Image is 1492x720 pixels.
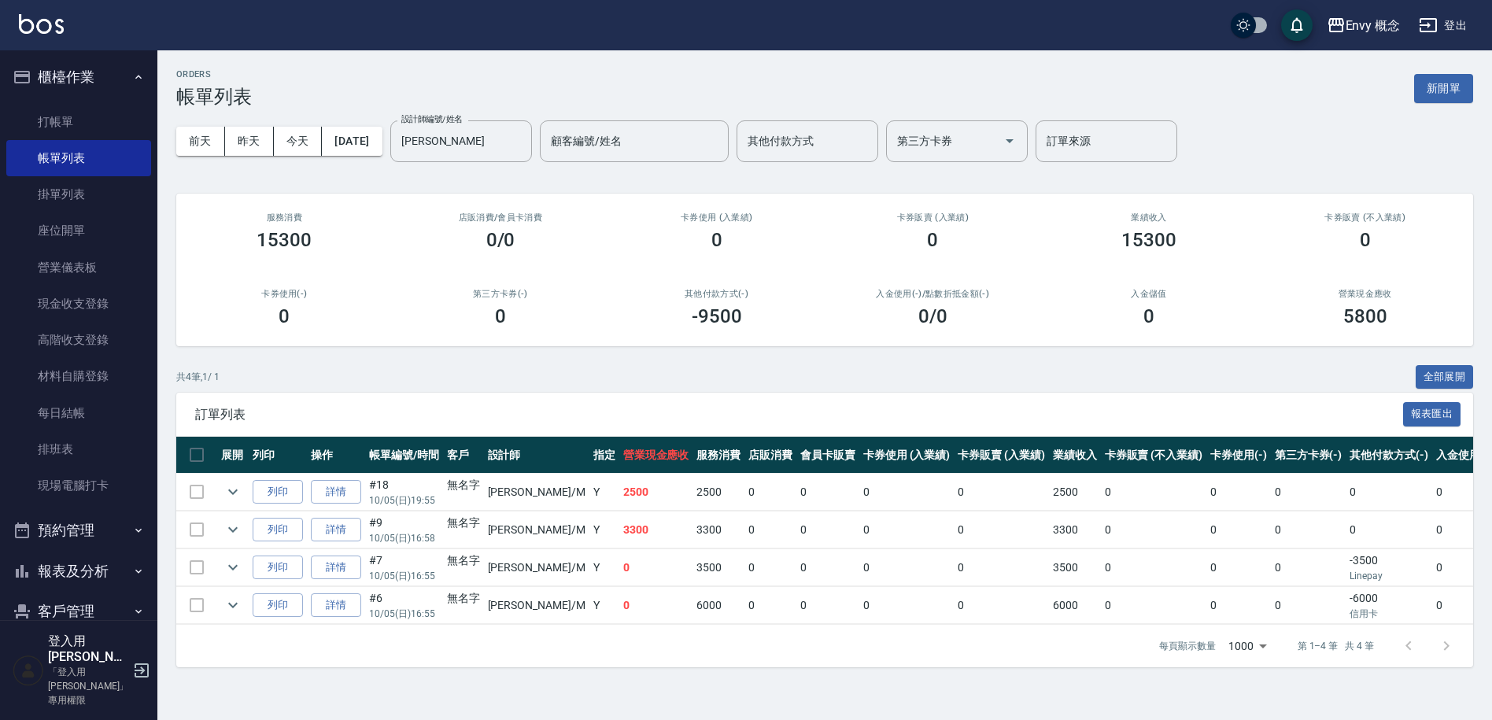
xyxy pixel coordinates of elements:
td: 0 [1346,511,1432,548]
h2: 卡券販賣 (不入業績) [1276,212,1454,223]
td: 0 [1206,587,1271,624]
th: 設計師 [484,437,589,474]
h2: ORDERS [176,69,252,79]
h2: 其他付款方式(-) [627,289,806,299]
div: 無名字 [447,590,480,607]
p: 信用卡 [1350,607,1428,621]
td: 0 [859,511,955,548]
td: 0 [796,511,859,548]
h3: 0 [711,229,722,251]
td: 2500 [692,474,744,511]
button: 列印 [253,480,303,504]
a: 新開單 [1414,80,1473,95]
th: 列印 [249,437,307,474]
th: 卡券販賣 (不入業績) [1101,437,1206,474]
td: 0 [1206,474,1271,511]
td: 6000 [1049,587,1101,624]
h2: 店販消費 /會員卡消費 [412,212,590,223]
td: 6000 [692,587,744,624]
td: #7 [365,549,443,586]
td: 0 [744,587,796,624]
button: 列印 [253,593,303,618]
a: 詳情 [311,518,361,542]
td: 0 [859,474,955,511]
p: 「登入用[PERSON_NAME]」專用權限 [48,665,128,707]
a: 每日結帳 [6,395,151,431]
td: 0 [1101,511,1206,548]
h3: 0 [1360,229,1371,251]
p: 共 4 筆, 1 / 1 [176,370,220,384]
h3: 0 [927,229,938,251]
a: 詳情 [311,593,361,618]
td: 0 [954,474,1049,511]
td: [PERSON_NAME] /M [484,474,589,511]
h5: 登入用[PERSON_NAME] [48,633,128,665]
td: 0 [619,587,693,624]
span: 訂單列表 [195,407,1403,423]
td: 0 [954,511,1049,548]
th: 其他付款方式(-) [1346,437,1432,474]
a: 現金收支登錄 [6,286,151,322]
h3: 15300 [1121,229,1176,251]
th: 操作 [307,437,365,474]
td: 0 [859,587,955,624]
h3: 帳單列表 [176,86,252,108]
div: 無名字 [447,477,480,493]
h2: 業績收入 [1060,212,1239,223]
h2: 入金儲值 [1060,289,1239,299]
a: 材料自購登錄 [6,358,151,394]
h2: 卡券使用(-) [195,289,374,299]
a: 詳情 [311,480,361,504]
button: expand row [221,556,245,579]
h3: 0 [279,305,290,327]
img: Person [13,655,44,686]
td: 0 [619,549,693,586]
th: 展開 [217,437,249,474]
td: 0 [1271,587,1346,624]
a: 營業儀表板 [6,249,151,286]
td: 0 [796,474,859,511]
p: 第 1–4 筆 共 4 筆 [1298,639,1374,653]
td: 0 [1346,474,1432,511]
th: 營業現金應收 [619,437,693,474]
h3: 0/0 [486,229,515,251]
th: 卡券販賣 (入業績) [954,437,1049,474]
button: 登出 [1413,11,1473,40]
th: 卡券使用(-) [1206,437,1271,474]
h3: 0 /0 [918,305,947,327]
td: 0 [744,474,796,511]
p: Linepay [1350,569,1428,583]
th: 業績收入 [1049,437,1101,474]
a: 打帳單 [6,104,151,140]
h2: 卡券使用 (入業績) [627,212,806,223]
a: 詳情 [311,556,361,580]
td: Y [589,587,619,624]
h2: 第三方卡券(-) [412,289,590,299]
h3: 0 [495,305,506,327]
button: 新開單 [1414,74,1473,103]
p: 10/05 (日) 16:58 [369,531,439,545]
td: 0 [1271,474,1346,511]
h3: 5800 [1343,305,1387,327]
button: 客戶管理 [6,591,151,632]
button: 預約管理 [6,510,151,551]
h3: 0 [1143,305,1154,327]
th: 會員卡販賣 [796,437,859,474]
td: 2500 [619,474,693,511]
td: 2500 [1049,474,1101,511]
button: [DATE] [322,127,382,156]
button: Envy 概念 [1320,9,1407,42]
td: 0 [954,587,1049,624]
td: -3500 [1346,549,1432,586]
div: Envy 概念 [1346,16,1401,35]
button: 昨天 [225,127,274,156]
td: 3300 [619,511,693,548]
button: 前天 [176,127,225,156]
a: 報表匯出 [1403,406,1461,421]
a: 高階收支登錄 [6,322,151,358]
td: 0 [796,587,859,624]
button: 列印 [253,556,303,580]
button: expand row [221,593,245,617]
h2: 營業現金應收 [1276,289,1454,299]
td: [PERSON_NAME] /M [484,511,589,548]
